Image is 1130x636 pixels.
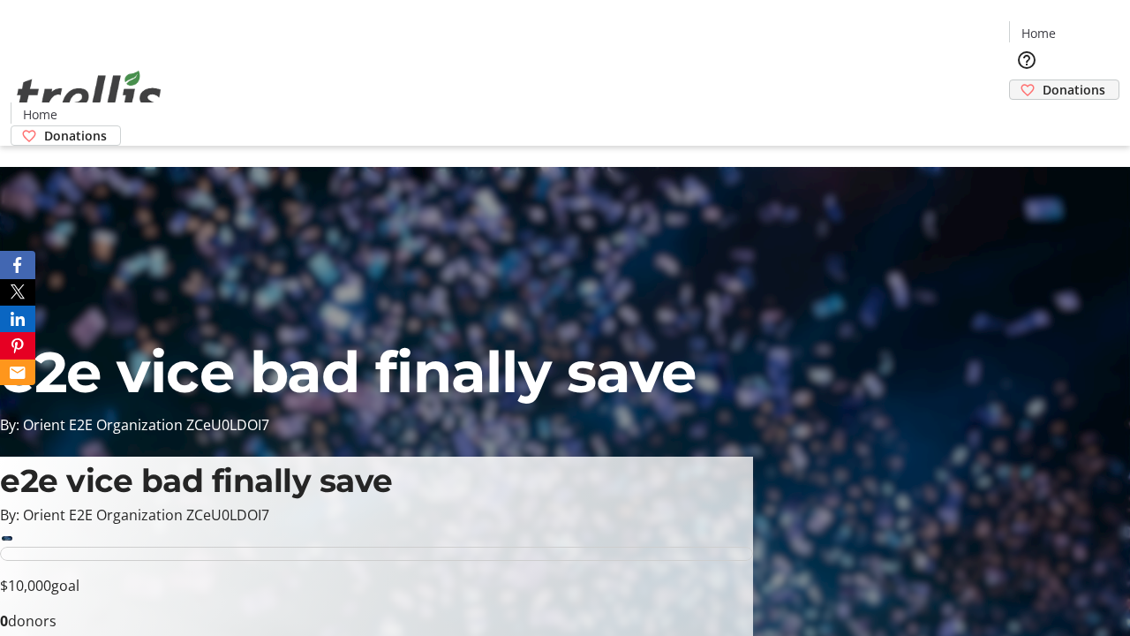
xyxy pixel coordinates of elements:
img: Orient E2E Organization ZCeU0LDOI7's Logo [11,51,168,140]
span: Home [23,105,57,124]
span: Donations [44,126,107,145]
span: Donations [1043,80,1105,99]
button: Help [1009,42,1044,78]
a: Donations [1009,79,1119,100]
span: Home [1021,24,1056,42]
button: Cart [1009,100,1044,135]
a: Home [1010,24,1066,42]
a: Donations [11,125,121,146]
a: Home [11,105,68,124]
